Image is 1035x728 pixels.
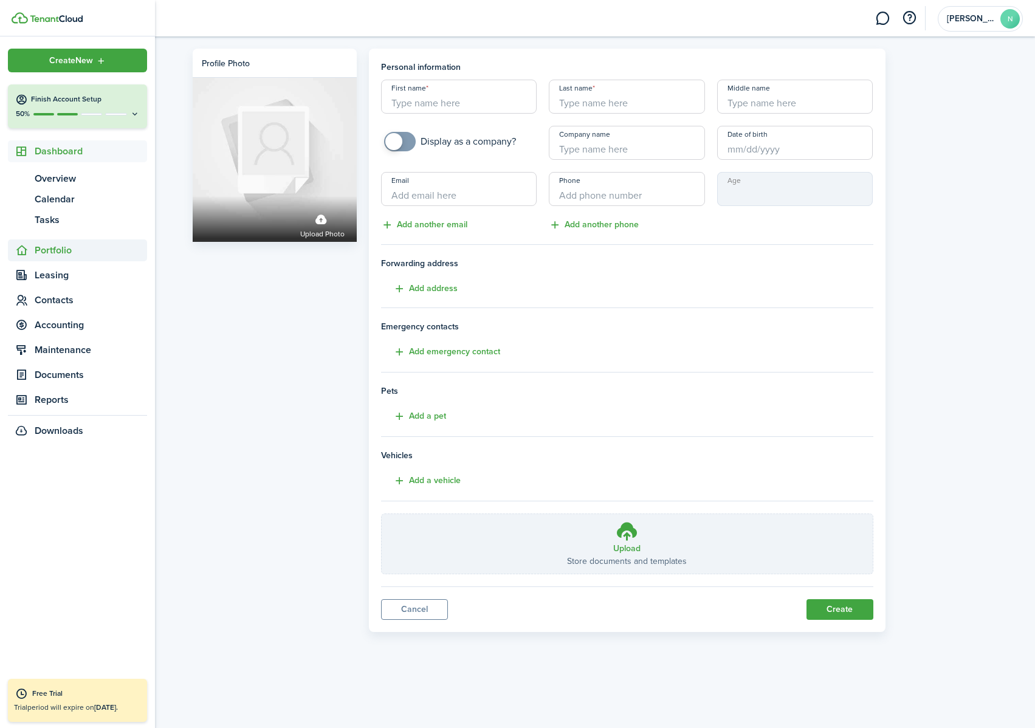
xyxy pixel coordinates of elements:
[381,218,467,232] button: Add another email
[15,109,30,119] p: 50%
[871,3,894,34] a: Messaging
[381,172,537,206] input: Add email here
[717,80,873,114] input: Type name here
[35,268,147,283] span: Leasing
[35,293,147,307] span: Contacts
[202,57,250,70] div: Profile photo
[549,172,705,206] input: Add phone number
[381,345,500,359] button: Add emergency contact
[8,49,147,72] button: Open menu
[35,368,147,382] span: Documents
[8,389,147,411] a: Reports
[300,228,345,241] span: Upload photo
[381,257,873,270] span: Forwarding address
[35,192,147,207] span: Calendar
[549,218,639,232] button: Add another phone
[8,84,147,128] button: Finish Account Setup50%
[899,8,920,29] button: Open resource center
[35,393,147,407] span: Reports
[8,168,147,189] a: Overview
[549,80,705,114] input: Type name here
[806,599,873,620] button: Create
[32,688,141,700] div: Free Trial
[35,318,147,332] span: Accounting
[381,449,873,462] h4: Vehicles
[27,702,118,713] span: period will expire on
[1000,9,1020,29] avatar-text: N
[381,320,873,333] h4: Emergency contacts
[31,94,140,105] h4: Finish Account Setup
[947,15,995,23] span: Nate
[300,208,345,241] label: Upload photo
[35,144,147,159] span: Dashboard
[381,599,448,620] a: Cancel
[35,343,147,357] span: Maintenance
[381,385,873,397] h4: Pets
[381,410,446,424] button: Add a pet
[549,126,705,160] input: Type name here
[94,702,118,713] b: [DATE].
[35,243,147,258] span: Portfolio
[567,555,687,568] p: Store documents and templates
[14,702,141,713] p: Trial
[30,15,83,22] img: TenantCloud
[381,474,461,488] button: Add a vehicle
[12,12,28,24] img: TenantCloud
[717,126,873,160] input: mm/dd/yyyy
[35,171,147,186] span: Overview
[8,189,147,210] a: Calendar
[35,424,83,438] span: Downloads
[49,57,93,65] span: Create New
[8,210,147,230] a: Tasks
[8,679,147,722] a: Free TrialTrialperiod will expire on[DATE].
[613,542,641,555] h3: Upload
[35,213,147,227] span: Tasks
[381,80,537,114] input: Type name here
[381,61,873,74] h4: Personal information
[381,282,458,296] button: Add address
